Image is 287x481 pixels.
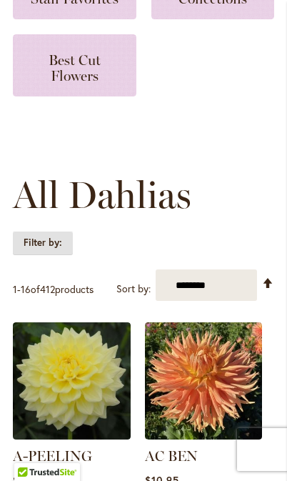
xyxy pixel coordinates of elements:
[21,282,31,296] span: 16
[13,174,191,217] span: All Dahlias
[49,51,101,84] span: Best Cut Flowers
[13,278,94,301] p: - of products
[13,322,131,440] img: A-Peeling
[13,34,136,96] a: Best Cut Flowers
[40,282,55,296] span: 412
[145,429,263,442] a: AC BEN
[116,277,151,301] label: Sort by:
[13,282,17,296] span: 1
[13,231,73,255] strong: Filter by:
[145,447,198,465] a: AC BEN
[13,429,131,442] a: A-Peeling
[145,322,263,440] img: AC BEN
[13,447,92,465] a: A-PEELING
[11,430,51,470] iframe: Launch Accessibility Center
